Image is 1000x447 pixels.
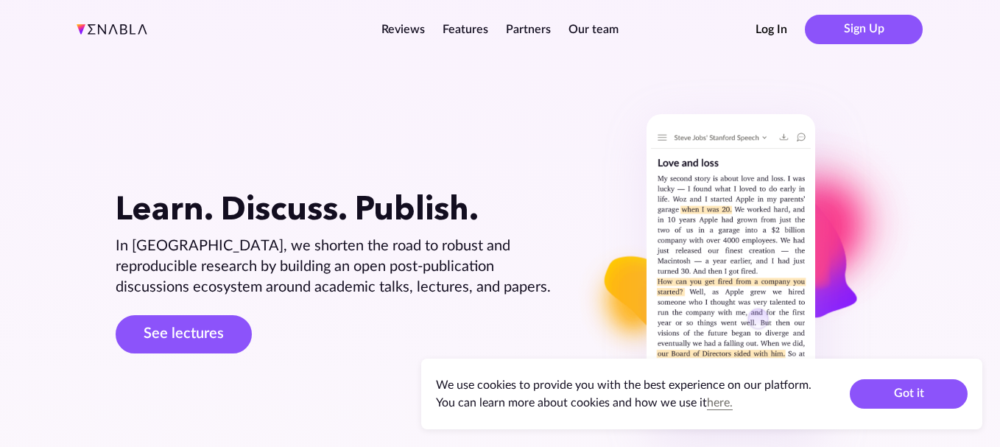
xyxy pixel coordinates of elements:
[381,24,425,35] a: Reviews
[116,315,252,353] a: See lectures
[116,189,555,228] h1: Learn. Discuss. Publish.
[850,379,968,409] button: Got it
[443,24,488,35] a: Features
[568,24,619,35] a: Our team
[506,24,551,35] a: Partners
[116,236,555,298] div: In [GEOGRAPHIC_DATA], we shorten the road to robust and reproducible research by building an open...
[436,379,811,409] span: We use cookies to provide you with the best experience on our platform. You can learn more about ...
[707,397,733,409] a: here.
[805,15,923,44] button: Sign Up
[756,21,787,38] button: Log In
